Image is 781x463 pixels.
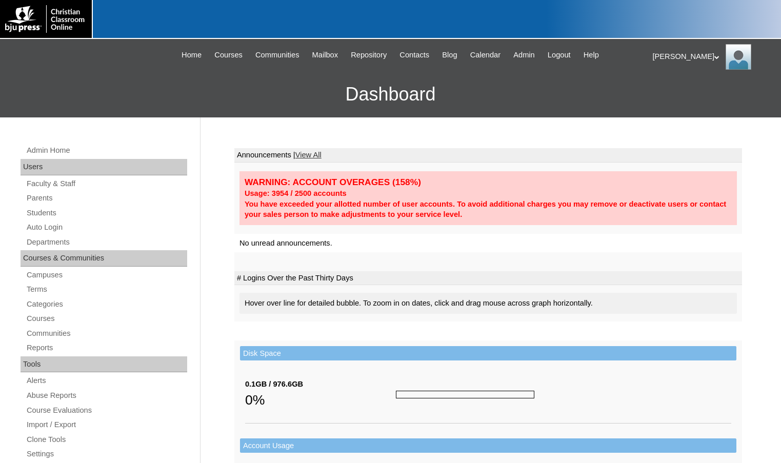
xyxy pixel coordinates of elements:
td: Announcements | [234,148,742,163]
span: Repository [351,49,387,61]
a: Faculty & Staff [26,177,187,190]
a: Course Evaluations [26,404,187,417]
img: Melanie Sevilla [726,44,751,70]
a: Clone Tools [26,433,187,446]
span: Contacts [399,49,429,61]
a: Parents [26,192,187,205]
a: Admin [508,49,540,61]
a: Departments [26,236,187,249]
a: Help [578,49,604,61]
div: 0.1GB / 976.6GB [245,379,396,390]
strong: Usage: 3954 / 2500 accounts [245,189,347,197]
div: Courses & Communities [21,250,187,267]
a: Logout [543,49,576,61]
span: Courses [214,49,243,61]
a: Repository [346,49,392,61]
a: Calendar [465,49,506,61]
a: Home [176,49,207,61]
a: Settings [26,448,187,460]
a: Blog [437,49,462,61]
a: Campuses [26,269,187,281]
span: Admin [513,49,535,61]
a: Courses [209,49,248,61]
td: Disk Space [240,346,736,361]
div: You have exceeded your allotted number of user accounts. To avoid additional charges you may remo... [245,199,732,220]
a: Categories [26,298,187,311]
a: Alerts [26,374,187,387]
div: WARNING: ACCOUNT OVERAGES (158%) [245,176,732,188]
div: [PERSON_NAME] [653,44,771,70]
td: Account Usage [240,438,736,453]
div: Hover over line for detailed bubble. To zoom in on dates, click and drag mouse across graph horiz... [239,293,737,314]
td: No unread announcements. [234,234,742,253]
span: Calendar [470,49,500,61]
a: Terms [26,283,187,296]
a: Mailbox [307,49,344,61]
h3: Dashboard [5,71,776,117]
span: Home [182,49,202,61]
a: Courses [26,312,187,325]
div: Tools [21,356,187,373]
a: Import / Export [26,418,187,431]
span: Logout [548,49,571,61]
a: Communities [26,327,187,340]
span: Mailbox [312,49,338,61]
a: Abuse Reports [26,389,187,402]
span: Help [584,49,599,61]
a: View All [295,151,322,159]
td: # Logins Over the Past Thirty Days [234,271,742,286]
img: logo-white.png [5,5,87,33]
a: Communities [250,49,305,61]
div: Users [21,159,187,175]
div: 0% [245,390,396,410]
span: Blog [442,49,457,61]
a: Auto Login [26,221,187,234]
span: Communities [255,49,299,61]
a: Students [26,207,187,219]
a: Admin Home [26,144,187,157]
a: Contacts [394,49,434,61]
a: Reports [26,341,187,354]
